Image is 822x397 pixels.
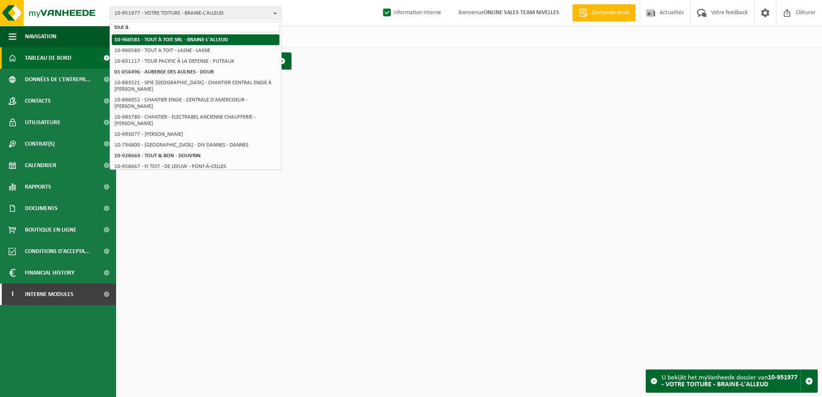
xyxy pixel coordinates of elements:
span: Conditions d'accepta... [25,241,90,262]
strong: 10-928669 - TOUT & BON - DOUVRIN [114,153,201,159]
a: Demande devis [572,4,635,21]
span: Utilisateurs [25,112,60,133]
span: I [9,284,16,305]
li: 10-883521 - SPIE [GEOGRAPHIC_DATA] - CHANTIER CENTRAL ENGIE À [PERSON_NAME] [112,77,279,95]
li: 10-734800 - [GEOGRAPHIC_DATA] - DIV DANNES - DANNES [112,140,279,150]
button: 10-951977 - VOTRE TOITURE - BRAINE-L'ALLEUD [110,6,282,19]
strong: 10-951977 - VOTRE TOITURE - BRAINE-L'ALLEUD [662,374,797,388]
strong: 10-960581 - TOUT À TOIT SRL - BRAINE-L'ALLEUD [114,37,228,43]
span: 10-951977 - VOTRE TOITURE - BRAINE-L'ALLEUD [114,7,270,20]
li: 10-993077 - [PERSON_NAME] [112,129,279,140]
span: Financial History [25,262,74,284]
span: Données de l'entrepr... [25,69,91,90]
span: Calendrier [25,155,56,176]
strong: ONLINE SALES TEAM NIVELLES [484,9,559,16]
span: Navigation [25,26,56,47]
li: 10-958667 - FJ TOIT - DE LEEUW - PONT-À-CELLES [112,161,279,172]
span: Contrat(s) [25,133,55,155]
li: 10-960580 - TOUT A TOIT - LASNE - LASNE [112,45,279,56]
span: Demande devis [590,9,631,17]
span: Interne modules [25,284,74,305]
span: Rapports [25,176,51,198]
strong: 01-056496 - AUBERGE DES AULNES - DOUR [114,69,214,75]
li: 10-831117 - TOUR PACIFIC À LA DEFENSE - PUTEAUX [112,56,279,67]
li: 10-983780 - CHANTIER - ELECTRABEL ANCIENNE CHAUFFERIE - [PERSON_NAME] [112,112,279,129]
span: Documents [25,198,58,219]
span: Tableau de bord [25,47,71,69]
span: Contacts [25,90,51,112]
div: U bekijkt het myVanheede dossier van [662,370,801,392]
span: Boutique en ligne [25,219,77,241]
li: 10-886052 - CHANTIER ENGIE - CENTRALE D'AMERCOEUR - [PERSON_NAME] [112,95,279,112]
input: Chercher des succursales liées [112,21,279,32]
label: Information interne [381,6,441,19]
